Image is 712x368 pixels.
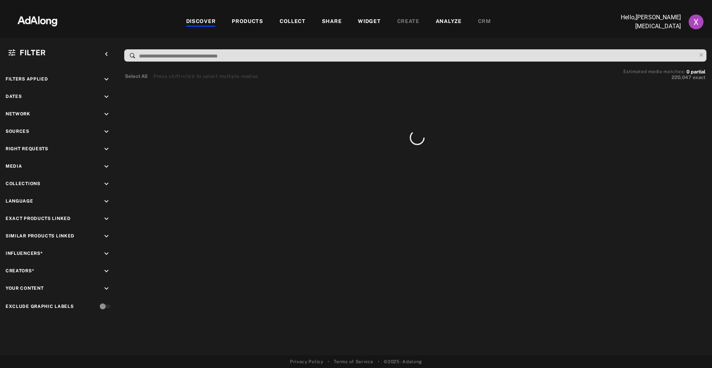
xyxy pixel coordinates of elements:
div: WIDGET [358,17,380,26]
span: Exact Products Linked [6,216,71,221]
div: COLLECT [280,17,306,26]
i: keyboard_arrow_down [102,145,111,153]
img: ACg8ocIeibvRD7J2-IYIk9ydjyA4UE2svsrAW2Q46G6DHbrZKzxTvA=s96-c [689,14,703,29]
span: Creators* [6,268,34,273]
img: 63233d7d88ed69de3c212112c67096b6.png [5,9,70,32]
i: keyboard_arrow_left [102,50,111,58]
div: SHARE [322,17,342,26]
i: keyboard_arrow_down [102,180,111,188]
span: Similar Products Linked [6,233,75,239]
i: keyboard_arrow_down [102,215,111,223]
span: • [328,358,330,365]
span: Filter [20,48,46,57]
i: keyboard_arrow_down [102,93,111,101]
span: Influencers* [6,251,43,256]
i: keyboard_arrow_down [102,285,111,293]
span: Media [6,164,22,169]
i: keyboard_arrow_down [102,110,111,118]
span: Your Content [6,286,43,291]
div: CRM [478,17,491,26]
div: CREATE [397,17,419,26]
p: Hello, [PERSON_NAME][MEDICAL_DATA] [607,13,681,31]
div: Exclude Graphic Labels [6,303,73,310]
span: Network [6,111,30,116]
span: Estimated media matches: [623,69,685,74]
button: 0partial [686,70,705,74]
a: Terms of Service [334,358,373,365]
i: keyboard_arrow_down [102,75,111,83]
i: keyboard_arrow_down [102,197,111,206]
i: keyboard_arrow_down [102,267,111,275]
button: 220,047exact [623,74,705,81]
div: ANALYZE [436,17,462,26]
i: keyboard_arrow_down [102,128,111,136]
span: Filters applied [6,76,48,82]
span: Dates [6,94,22,99]
div: Press shift+click to select multiple medias [154,73,258,80]
span: Sources [6,129,29,134]
span: 0 [686,69,689,75]
a: Privacy Policy [290,358,323,365]
i: keyboard_arrow_down [102,232,111,240]
span: Right Requests [6,146,48,151]
button: Select All [125,73,148,80]
i: keyboard_arrow_down [102,250,111,258]
div: DISCOVER [186,17,216,26]
span: Language [6,198,33,204]
span: 220,047 [672,75,691,80]
button: Account settings [687,13,705,31]
span: Collections [6,181,40,186]
span: • [378,358,380,365]
div: PRODUCTS [232,17,263,26]
i: keyboard_arrow_down [102,162,111,171]
span: © 2025 - Adalong [384,358,422,365]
